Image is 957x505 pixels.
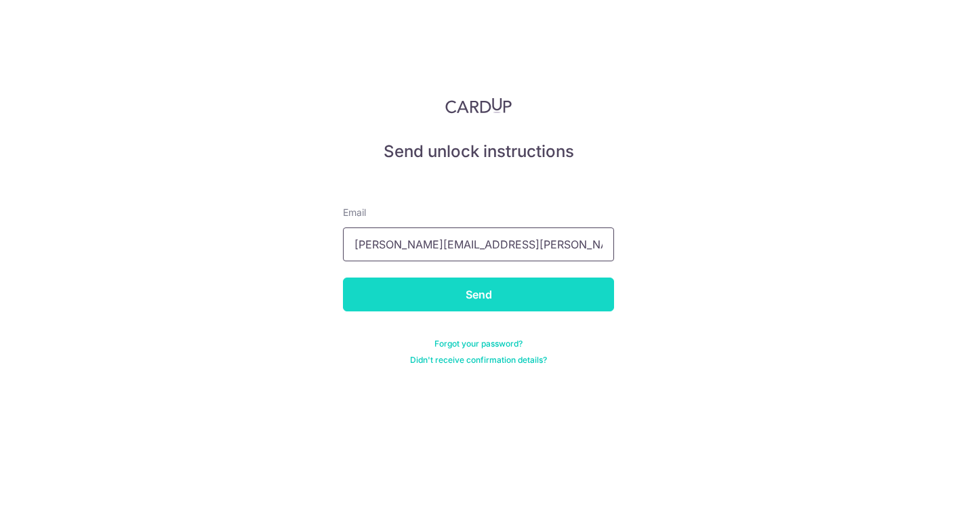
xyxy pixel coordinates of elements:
h5: Send unlock instructions [343,141,614,162]
a: Didn't receive confirmation details? [410,355,547,366]
img: CardUp Logo [445,97,512,114]
input: Enter your Email [343,227,614,261]
span: translation missing: en.devise.label.Email [343,206,366,218]
input: Send [343,278,614,311]
a: Forgot your password? [434,338,523,349]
